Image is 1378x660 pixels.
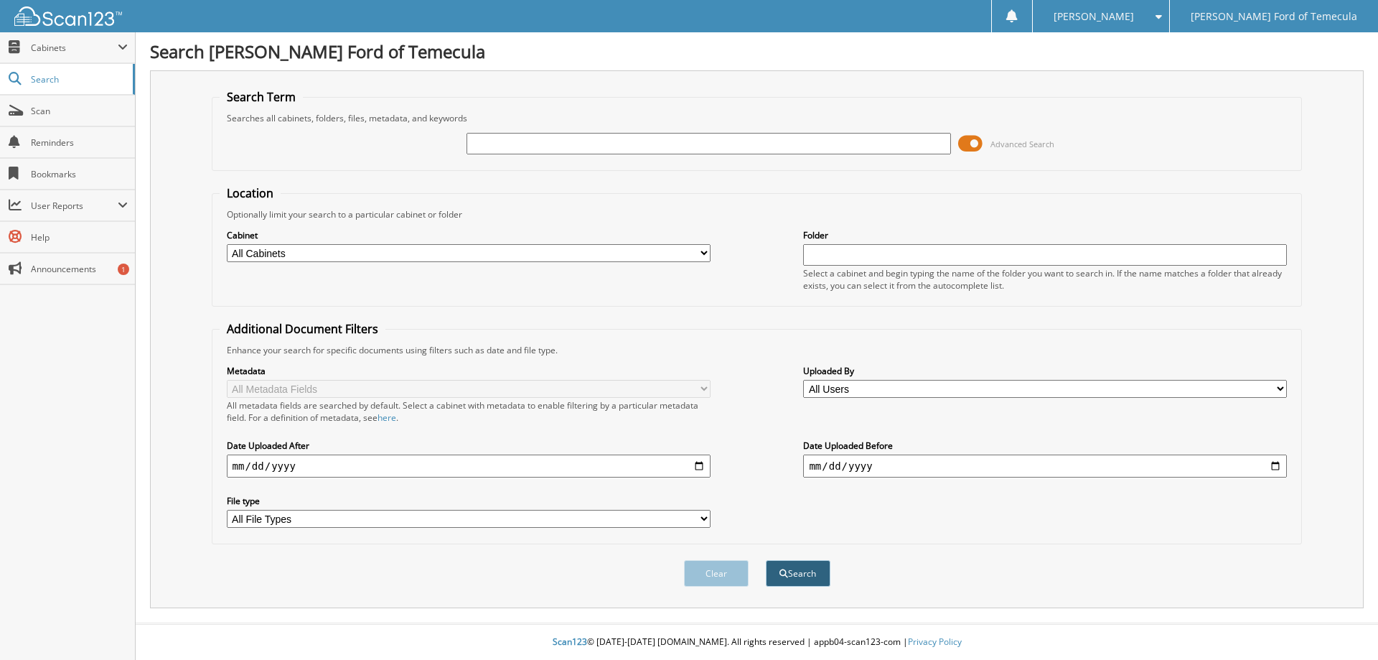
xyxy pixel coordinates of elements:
[227,399,711,424] div: All metadata fields are searched by default. Select a cabinet with metadata to enable filtering b...
[136,625,1378,660] div: © [DATE]-[DATE] [DOMAIN_NAME]. All rights reserved | appb04-scan123-com |
[227,365,711,377] label: Metadata
[378,412,396,424] a: here
[803,267,1287,292] div: Select a cabinet and begin typing the name of the folder you want to search in. If the name match...
[220,321,385,337] legend: Additional Document Filters
[150,39,1364,63] h1: Search [PERSON_NAME] Ford of Temecula
[220,344,1295,356] div: Enhance your search for specific documents using filters such as date and file type.
[803,440,1287,452] label: Date Uploaded Before
[31,105,128,117] span: Scan
[118,264,129,275] div: 1
[220,89,303,105] legend: Search Term
[803,455,1287,478] input: end
[31,168,128,180] span: Bookmarks
[31,231,128,243] span: Help
[1054,12,1134,21] span: [PERSON_NAME]
[227,229,711,241] label: Cabinet
[553,636,587,648] span: Scan123
[990,139,1054,149] span: Advanced Search
[908,636,962,648] a: Privacy Policy
[220,185,281,201] legend: Location
[227,495,711,507] label: File type
[803,229,1287,241] label: Folder
[227,455,711,478] input: start
[31,73,126,85] span: Search
[31,263,128,275] span: Announcements
[766,560,830,587] button: Search
[220,112,1295,124] div: Searches all cabinets, folders, files, metadata, and keywords
[31,136,128,149] span: Reminders
[227,440,711,452] label: Date Uploaded After
[31,200,118,212] span: User Reports
[14,6,122,26] img: scan123-logo-white.svg
[684,560,749,587] button: Clear
[220,208,1295,220] div: Optionally limit your search to a particular cabinet or folder
[31,42,118,54] span: Cabinets
[803,365,1287,377] label: Uploaded By
[1191,12,1357,21] span: [PERSON_NAME] Ford of Temecula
